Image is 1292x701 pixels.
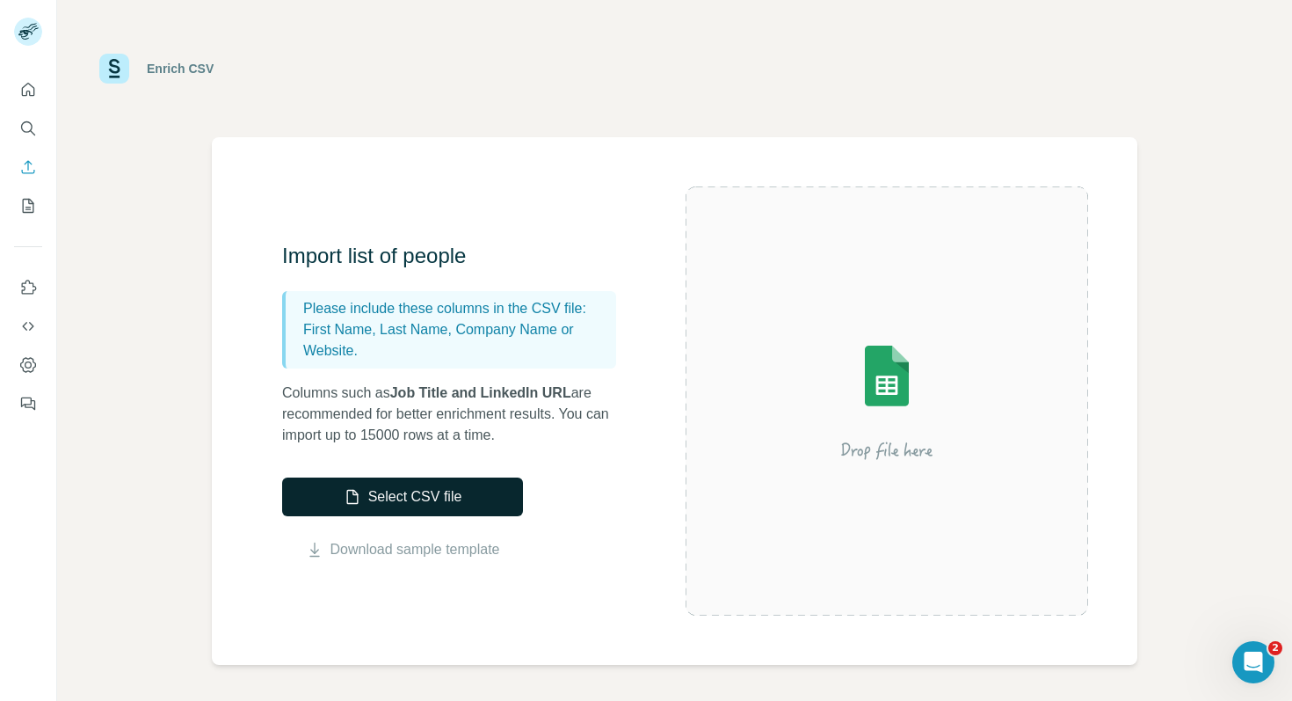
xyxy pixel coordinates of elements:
button: Select CSV file [282,478,523,516]
button: Dashboard [14,349,42,381]
button: Use Surfe API [14,310,42,342]
p: Columns such as are recommended for better enrichment results. You can import up to 15000 rows at... [282,383,634,446]
span: 2 [1268,641,1282,655]
p: Please include these columns in the CSV file: [303,298,609,319]
button: Search [14,113,42,144]
img: Surfe Logo [99,54,129,84]
img: Surfe Illustration - Drop file here or select below [729,296,1045,507]
div: Enrich CSV [147,60,214,77]
button: Use Surfe on LinkedIn [14,272,42,303]
iframe: Intercom live chat [1232,641,1274,683]
p: First Name, Last Name, Company Name or Website. [303,319,609,361]
button: Quick start [14,74,42,106]
a: Download sample template [330,539,500,560]
button: Enrich CSV [14,151,42,183]
button: Feedback [14,388,42,420]
h3: Import list of people [282,242,634,270]
button: My lists [14,190,42,222]
button: Download sample template [282,539,523,560]
span: Job Title and LinkedIn URL [390,385,571,400]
